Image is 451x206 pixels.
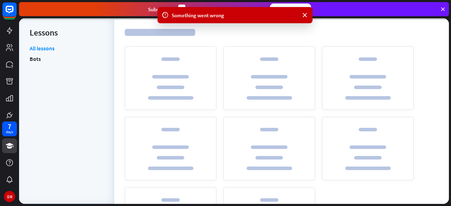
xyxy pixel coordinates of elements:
[2,121,17,136] a: 7 days
[30,45,55,54] a: All lessons
[30,27,104,38] div: Lessons
[172,12,298,19] div: Something went wrong
[6,130,13,135] div: days
[148,5,264,14] div: Subscribe in days to get your first month for $1
[178,5,185,14] div: 3
[8,123,11,130] div: 7
[270,4,311,15] div: Subscribe now
[4,191,15,202] div: DR
[30,54,41,64] a: Bots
